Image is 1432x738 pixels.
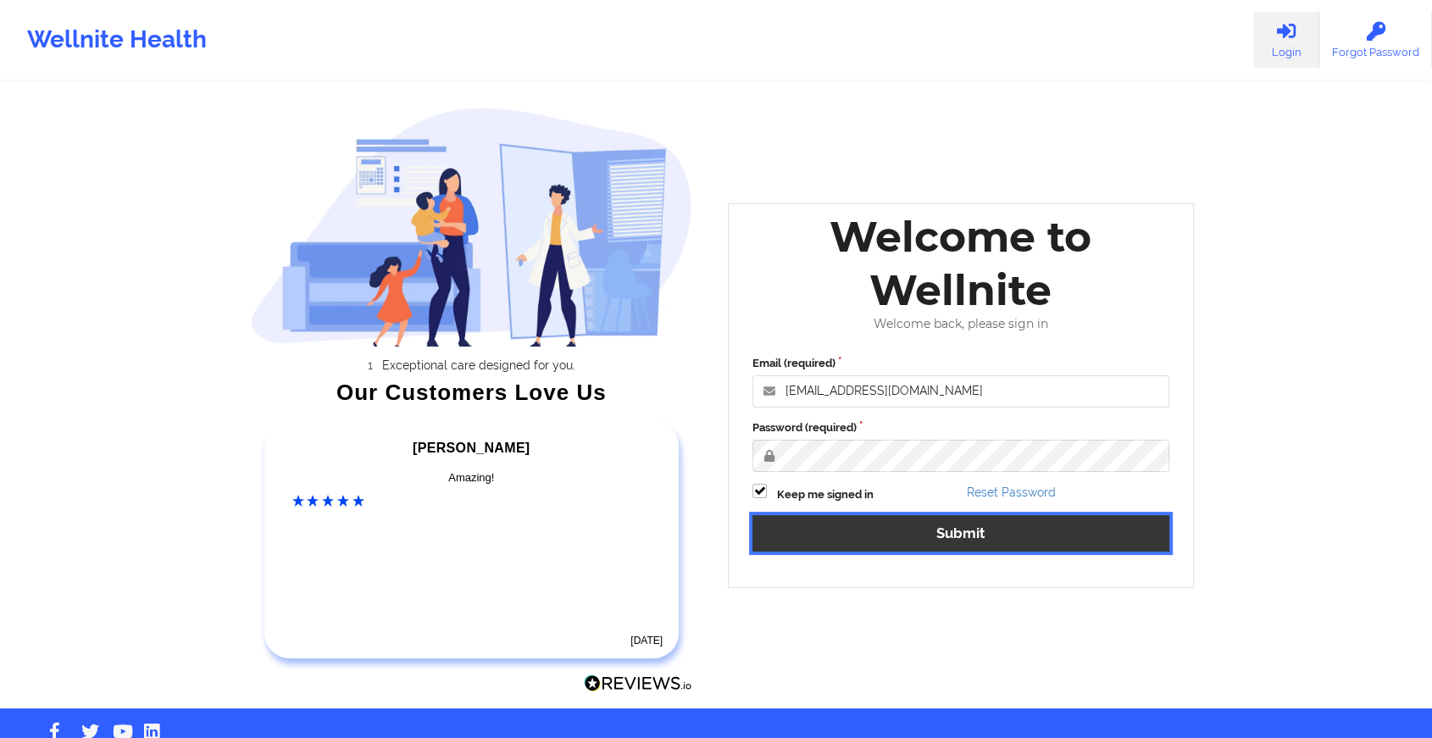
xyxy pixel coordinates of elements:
label: Keep me signed in [777,486,874,503]
time: [DATE] [630,635,663,646]
div: Amazing! [292,469,652,486]
a: Login [1253,12,1319,68]
li: Exceptional care designed for you. [265,358,692,372]
label: Email (required) [752,355,1169,372]
a: Reviews.io Logo [584,674,692,696]
div: Our Customers Love Us [251,384,693,401]
label: Password (required) [752,419,1169,436]
button: Submit [752,515,1169,552]
img: wellnite-auth-hero_200.c722682e.png [251,107,693,347]
div: Welcome back, please sign in [741,317,1181,331]
a: Forgot Password [1319,12,1432,68]
span: [PERSON_NAME] [413,441,530,455]
a: Reset Password [967,486,1056,499]
input: Email address [752,375,1169,408]
div: Welcome to Wellnite [741,210,1181,317]
img: Reviews.io Logo [584,674,692,692]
